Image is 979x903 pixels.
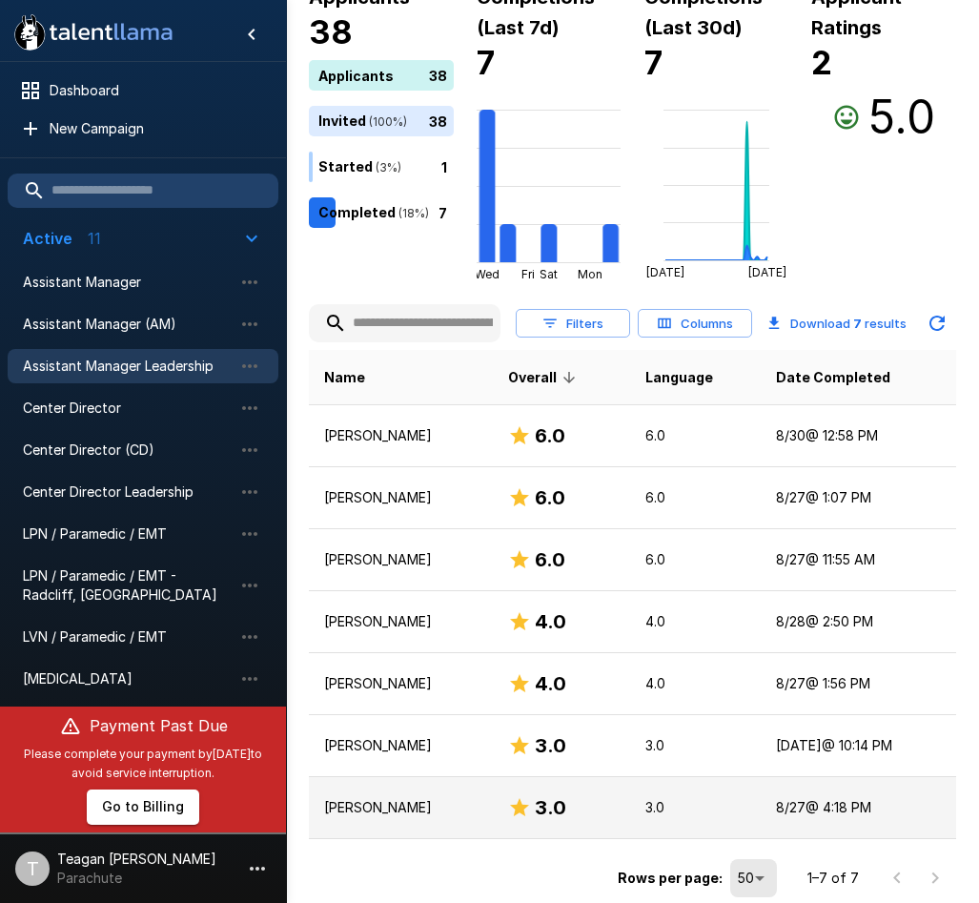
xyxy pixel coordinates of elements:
b: 2 [811,43,832,82]
tspan: [DATE] [748,266,786,280]
b: 7 [644,43,663,82]
p: 1 [441,156,447,176]
p: 4.0 [645,612,745,631]
b: 7 [853,316,862,331]
button: Filters [516,309,630,339]
button: Columns [638,309,752,339]
p: 6.0 [645,550,745,569]
p: [PERSON_NAME] [324,426,478,445]
td: 8/27 @ 11:55 AM [761,529,956,591]
span: Language [645,366,713,389]
p: 7 [439,202,447,222]
td: 8/27 @ 4:18 PM [761,777,956,839]
p: 3.0 [645,798,745,817]
h6: 6.0 [535,421,565,451]
p: [PERSON_NAME] [324,736,478,755]
td: 8/30 @ 12:58 PM [761,405,956,467]
tspan: Wed [475,267,500,281]
td: 8/28 @ 2:50 PM [761,591,956,653]
tspan: Sat [540,267,558,281]
td: 8/27 @ 1:56 PM [761,653,956,715]
tspan: [DATE] [646,266,684,280]
h6: 6.0 [535,482,565,513]
p: Rows per page: [618,869,723,888]
span: Date Completed [776,366,890,389]
p: 38 [429,65,447,85]
span: Name [324,366,365,389]
button: Updated Today - 12:37 PM [918,304,956,342]
h6: 3.0 [535,792,566,823]
span: Overall [508,366,581,389]
h6: 3.0 [535,730,566,761]
tspan: Mon [578,267,602,281]
p: 6.0 [645,488,745,507]
td: [DATE] @ 10:14 PM [761,715,956,777]
p: 6.0 [645,426,745,445]
p: [PERSON_NAME] [324,798,478,817]
h6: 4.0 [535,606,566,637]
p: [PERSON_NAME] [324,488,478,507]
p: 38 [429,111,447,131]
p: 4.0 [645,674,745,693]
td: 8/27 @ 1:07 PM [761,467,956,529]
p: [PERSON_NAME] [324,612,478,631]
h3: 5.0 [868,91,935,144]
b: 7 [477,43,495,82]
p: [PERSON_NAME] [324,550,478,569]
b: 38 [309,12,353,51]
h6: 4.0 [535,668,566,699]
h6: 6.0 [535,544,565,575]
p: [PERSON_NAME] [324,674,478,693]
button: Download 7 results [760,304,914,342]
p: 1–7 of 7 [807,869,859,888]
div: 50 [730,859,777,897]
tspan: Fri [521,267,535,281]
p: 3.0 [645,736,745,755]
